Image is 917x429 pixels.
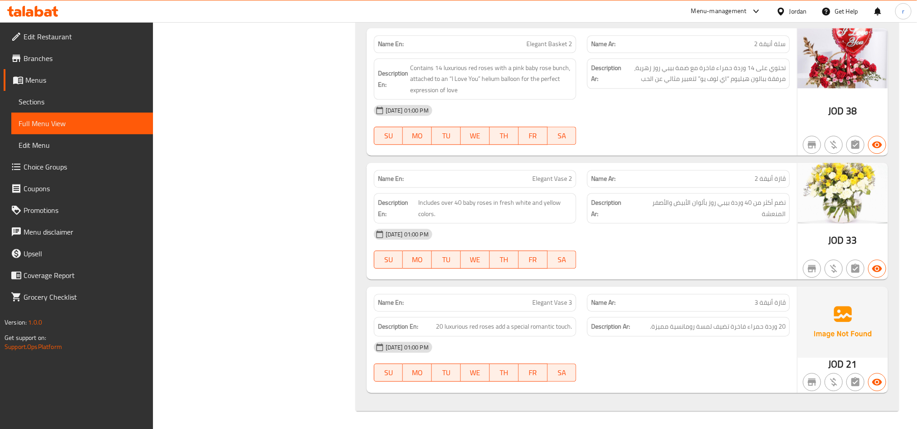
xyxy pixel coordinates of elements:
[24,53,146,64] span: Branches
[464,129,486,142] span: WE
[24,292,146,302] span: Grocery Checklist
[382,230,432,239] span: [DATE] 01:00 PM
[4,221,153,243] a: Menu disclaimer
[493,253,515,266] span: TH
[829,231,844,249] span: JOD
[548,363,577,382] button: SA
[25,75,146,85] span: Menus
[403,363,432,382] button: MO
[493,129,515,142] span: TH
[825,259,843,278] button: Purchased item
[551,366,573,379] span: SA
[526,39,572,49] span: Elegant Basket 2
[378,197,416,219] strong: Description En:
[825,136,843,154] button: Purchased item
[403,250,432,269] button: MO
[374,363,403,382] button: SU
[846,136,864,154] button: Not has choices
[432,127,461,145] button: TU
[378,366,400,379] span: SU
[591,298,616,307] strong: Name Ar:
[519,250,548,269] button: FR
[24,248,146,259] span: Upsell
[464,253,486,266] span: WE
[5,316,27,328] span: Version:
[4,199,153,221] a: Promotions
[436,321,572,332] span: 20 luxurious red roses add a special romantic touch.
[631,197,786,219] span: تضم أكثر من 40 وردة بيبي روز بألوان الأبيض والأصفر المنعشة
[24,205,146,216] span: Promotions
[5,332,46,344] span: Get support on:
[868,259,886,278] button: Available
[19,140,146,151] span: Edit Menu
[490,250,519,269] button: TH
[406,129,428,142] span: MO
[11,134,153,156] a: Edit Menu
[461,363,490,382] button: WE
[24,270,146,281] span: Coverage Report
[519,127,548,145] button: FR
[798,287,888,357] img: Ae5nvW7+0k+MAAAAAElFTkSuQmCC
[591,321,630,332] strong: Description Ar:
[24,161,146,172] span: Choice Groups
[591,62,621,85] strong: Description Ar:
[461,250,490,269] button: WE
[532,174,572,184] span: Elegant Vase 2
[551,129,573,142] span: SA
[548,250,577,269] button: SA
[846,373,864,391] button: Not has choices
[755,298,786,307] span: ڤازة أنيقة 3
[24,31,146,42] span: Edit Restaurant
[4,156,153,178] a: Choice Groups
[464,366,486,379] span: WE
[403,127,432,145] button: MO
[378,129,400,142] span: SU
[418,197,572,219] span: Includes over 40 baby roses in fresh white and yellow colors.
[691,6,747,17] div: Menu-management
[522,129,544,142] span: FR
[591,174,616,184] strong: Name Ar:
[406,366,428,379] span: MO
[789,6,807,16] div: Jordan
[846,259,864,278] button: Not has choices
[24,183,146,194] span: Coupons
[410,62,573,96] span: Contains 14 luxurious red roses with a pink baby rose bunch, attached to an “I Love You” helium b...
[4,69,153,91] a: Menus
[803,259,821,278] button: Not branch specific item
[755,174,786,184] span: ڤازة أنيقة 2
[829,355,844,373] span: JOD
[551,253,573,266] span: SA
[4,26,153,47] a: Edit Restaurant
[548,127,577,145] button: SA
[591,39,616,49] strong: Name Ar:
[378,321,418,332] strong: Description En:
[4,47,153,69] a: Branches
[19,118,146,129] span: Full Menu View
[435,129,457,142] span: TU
[868,136,886,154] button: Available
[378,39,404,49] strong: Name En:
[519,363,548,382] button: FR
[798,163,888,223] img: %DA%A4%D8%A7%D8%B2%D8%A9_%D8%A3%D9%86%D9%8A%D9%82%D8%A9_2638952671578910045.jpg
[623,62,786,85] span: تحتوي على 14 وردة حمراء فاخرة مع ضمة بيبي روز زهرية، مرفقة ببالون هيليوم “اي لوف يو” لتعبير مثالي...
[798,28,888,88] img: %D8%B3%D9%84%D8%A9_%D8%A3%D9%86%D9%8A%D9%82%D8%A9_2638952671480463813.jpg
[24,226,146,237] span: Menu disclaimer
[432,250,461,269] button: TU
[522,253,544,266] span: FR
[378,68,408,90] strong: Description En:
[493,366,515,379] span: TH
[19,96,146,107] span: Sections
[532,298,572,307] span: Elegant Vase 3
[825,373,843,391] button: Purchased item
[378,174,404,184] strong: Name En:
[5,341,62,353] a: Support.OpsPlatform
[435,253,457,266] span: TU
[490,363,519,382] button: TH
[846,102,857,120] span: 38
[846,355,857,373] span: 21
[4,243,153,264] a: Upsell
[378,298,404,307] strong: Name En:
[28,316,42,328] span: 1.0.0
[382,106,432,115] span: [DATE] 01:00 PM
[461,127,490,145] button: WE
